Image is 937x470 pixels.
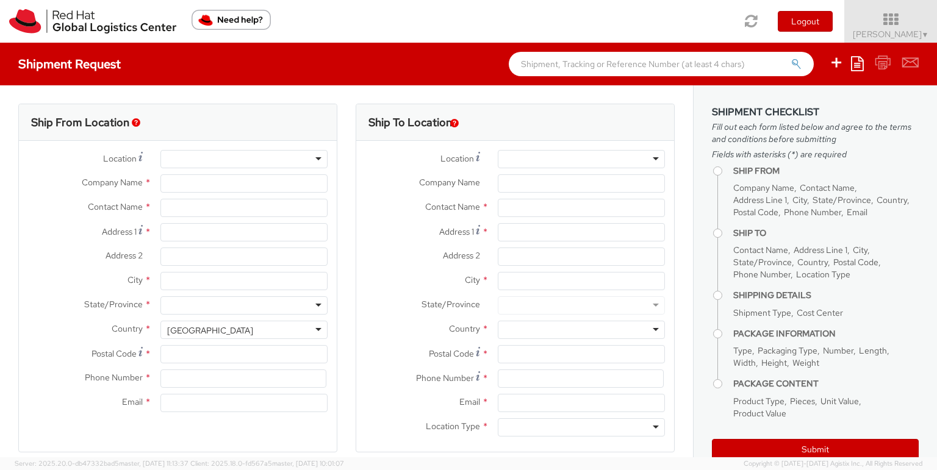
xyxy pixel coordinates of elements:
span: Cost Center [797,307,843,318]
span: Location Type [796,269,850,280]
span: Height [761,357,787,368]
span: Country [797,257,828,268]
span: Phone Number [733,269,791,280]
span: Address 2 [106,250,143,261]
h3: Shipment Checklist [712,107,919,118]
button: Logout [778,11,833,32]
span: Email [847,207,867,218]
h4: Package Content [733,379,919,388]
h4: Shipping Details [733,291,919,300]
span: Postal Code [733,207,778,218]
span: City [792,194,807,205]
span: Phone Number [784,207,841,218]
span: Company Name [733,182,794,193]
span: State/Province [733,257,792,268]
span: Fields with asterisks (*) are required [712,148,919,160]
span: Email [122,396,143,407]
span: Location [103,153,137,164]
span: master, [DATE] 11:13:37 [119,459,188,468]
span: City [127,274,143,285]
span: master, [DATE] 10:01:07 [272,459,344,468]
span: Contact Name [88,201,143,212]
span: State/Province [84,299,143,310]
span: City [853,244,867,255]
span: Packaging Type [758,345,817,356]
span: Fill out each form listed below and agree to the terms and conditions before submitting [712,121,919,145]
h4: Ship From [733,166,919,176]
input: Shipment, Tracking or Reference Number (at least 4 chars) [509,52,814,76]
span: Type [733,345,752,356]
span: ▼ [922,30,929,40]
span: Address 2 [443,250,480,261]
span: Location [440,153,474,164]
span: Weight [792,357,819,368]
span: Location Type [426,421,480,432]
span: Phone Number [416,372,474,383]
h4: Ship To [733,229,919,238]
span: City [465,274,480,285]
span: Company Name [82,177,143,188]
span: Length [859,345,887,356]
span: Contact Name [425,201,480,212]
span: Phone Number [85,372,143,383]
img: rh-logistics-00dfa346123c4ec078e1.svg [9,9,176,34]
button: Submit [712,439,919,460]
span: Postal Code [833,257,878,268]
button: Need help? [192,10,271,30]
span: Unit Value [820,396,859,407]
span: Number [823,345,853,356]
span: Email [459,396,480,407]
span: Pieces [790,396,815,407]
span: Country [449,323,480,334]
span: Postal Code [429,348,474,359]
h3: Ship From Location [31,116,129,129]
span: State/Province [422,299,480,310]
span: Country [112,323,143,334]
div: [GEOGRAPHIC_DATA] [167,324,253,336]
span: Postal Code [92,348,137,359]
span: Server: 2025.20.0-db47332bad5 [15,459,188,468]
span: Address 1 [102,226,137,237]
span: Address 1 [439,226,474,237]
span: [PERSON_NAME] [853,29,929,40]
span: Width [733,357,756,368]
span: Address Line 1 [794,244,847,255]
span: Copyright © [DATE]-[DATE] Agistix Inc., All Rights Reserved [744,459,922,469]
span: Client: 2025.18.0-fd567a5 [190,459,344,468]
span: Company Name [419,177,480,188]
span: Contact Name [800,182,855,193]
h4: Package Information [733,329,919,338]
span: Address Line 1 [733,194,787,205]
span: Contact Name [733,244,788,255]
span: Country [877,194,907,205]
h4: Shipment Request [18,57,121,71]
span: Product Value [733,408,786,419]
span: State/Province [813,194,871,205]
span: Product Type [733,396,784,407]
span: Shipment Type [733,307,791,318]
h3: Ship To Location [368,116,452,129]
